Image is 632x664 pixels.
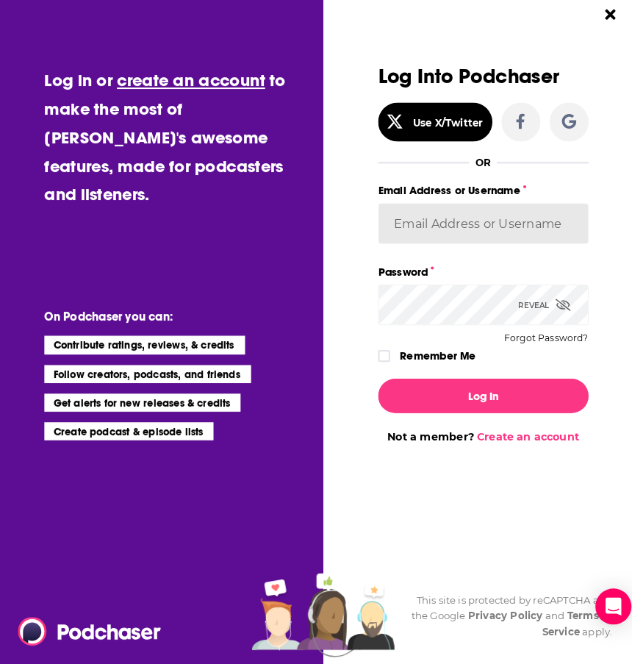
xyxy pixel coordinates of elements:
[507,288,558,327] div: Reveal
[582,585,617,620] div: Open Intercom Messenger
[18,613,147,640] a: Podchaser - Follow, Share and Rate Podcasts
[493,335,575,345] button: Forgot Password?
[458,605,531,617] a: Privacy Policy
[403,124,473,135] div: Use X/Twitter
[43,394,235,412] li: Get alerts for new releases & credits
[370,186,575,205] label: Email Address or Username
[466,429,566,443] a: Create an account
[370,265,575,285] label: Password
[43,422,209,440] li: Create podcast & episode lists
[43,366,245,384] li: Follow creators, podcasts, and friends
[370,379,575,413] button: Log In
[18,613,159,640] img: Podchaser - Follow, Share and Rate Podcasts
[43,338,240,355] li: Contribute ratings, reviews, & credits
[370,110,481,148] button: Use X/Twitter
[43,312,304,326] li: On Podchaser you can:
[370,74,575,95] h3: Log Into Podchaser
[393,588,599,635] div: This site is protected by reCAPTCHA and the Google and apply.
[464,163,480,174] div: OR
[370,429,575,443] div: Not a member?
[115,77,259,98] a: create an account
[530,605,599,632] a: Terms of Service
[583,10,611,38] button: Close Button
[370,208,575,248] input: Email Address or Username
[391,348,465,367] label: Remember Me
